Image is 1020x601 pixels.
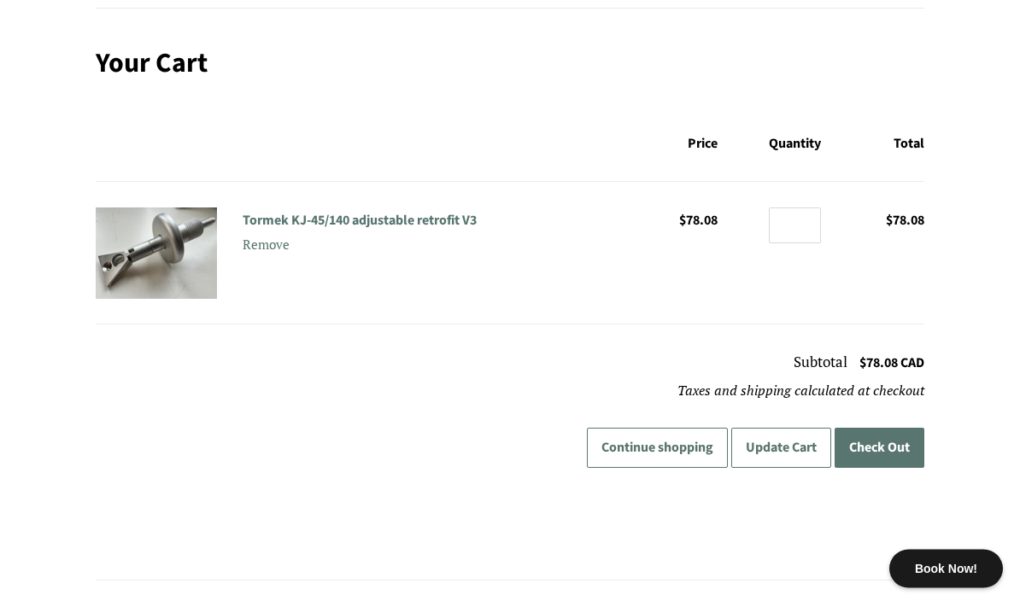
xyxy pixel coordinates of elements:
[835,429,924,469] button: Check Out
[587,429,728,469] a: Continue shopping
[96,208,217,300] img: Tormek KJ-45/140 adjustable retrofit V3
[769,208,821,244] input: Quantity
[243,213,477,230] a: Tormek KJ-45/140 adjustable retrofit V3
[794,353,847,372] span: Subtotal
[243,233,510,258] a: Remove
[894,135,924,154] span: Total
[886,212,924,230] span: $78.08
[769,135,821,154] span: Quantity
[677,382,924,400] em: Taxes and shipping calculated at checkout
[859,354,924,373] span: $78.08 CAD
[96,48,924,80] h1: Your Cart
[731,429,831,469] button: Update Cart
[243,236,290,254] small: Remove
[688,135,718,154] span: Price
[889,550,1003,588] div: Book Now!
[679,212,718,230] span: $78.08
[96,208,217,299] a: Tormek KJ-45/140 adjustable retrofit V3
